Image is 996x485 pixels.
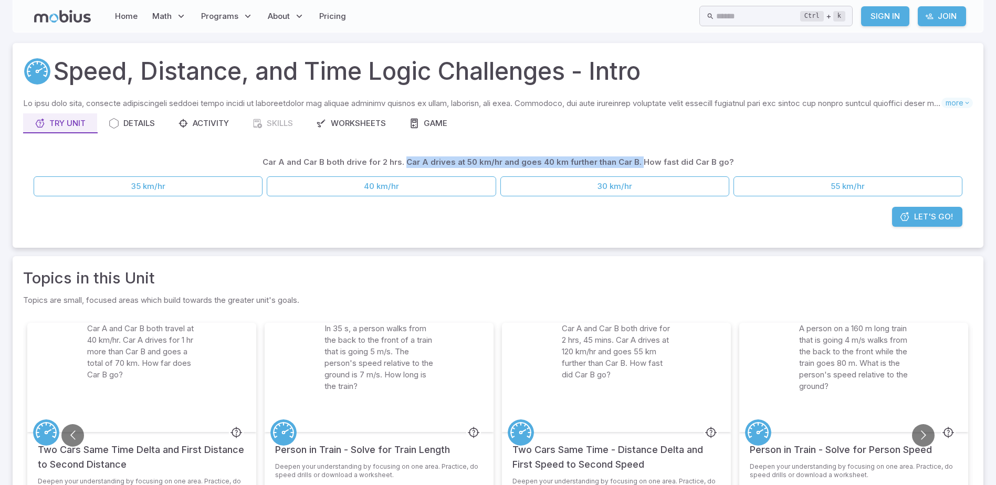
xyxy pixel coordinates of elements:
[201,10,238,22] span: Programs
[268,10,290,22] span: About
[914,211,953,223] span: Let's Go!
[61,424,84,447] button: Go to previous slide
[23,98,941,109] p: Lo ipsu dolo sita, consecte adipiscingeli seddoei tempo incidi ut laboreetdolor mag aliquae admin...
[918,6,966,26] a: Join
[33,419,59,446] a: Speed/Distance/Time
[833,11,845,22] kbd: k
[508,419,534,446] a: Speed/Distance/Time
[178,118,229,129] div: Activity
[800,10,845,23] div: +
[38,432,246,472] h5: Two Cars Same Time Delta and First Distance to Second Distance
[112,4,141,28] a: Home
[800,11,824,22] kbd: Ctrl
[275,462,483,479] p: Deepen your understanding by focusing on one area. Practice, do speed drills or download a worksh...
[275,432,450,457] h5: Person in Train - Solve for Train Length
[500,176,729,196] button: 30 km/hr
[799,323,908,392] p: A person on a 160 m long train that is going 4 m/s walks from the back to the front while the tra...
[109,118,155,129] div: Details
[912,424,935,447] button: Go to next slide
[23,57,51,86] a: Speed/Distance/Time
[745,419,771,446] a: Speed/Distance/Time
[152,10,172,22] span: Math
[316,4,349,28] a: Pricing
[267,176,496,196] button: 40 km/hr
[892,207,962,227] a: Let's Go!
[23,294,973,306] p: Topics are small, focused areas which build towards the greater unit's goals.
[861,6,909,26] a: Sign In
[263,156,734,168] p: Car A and Car B both drive for 2 hrs. Car A drives at 50 km/hr and goes 40 km further than Car B....
[34,176,263,196] button: 35 km/hr
[409,118,447,129] div: Game
[512,432,720,472] h5: Two Cars Same Time - Distance Delta and First Speed to Second Speed
[270,419,297,446] a: Speed/Distance/Time
[54,54,641,89] h1: Speed, Distance, and Time Logic Challenges - Intro
[733,176,962,196] button: 55 km/hr
[316,118,386,129] div: Worksheets
[562,323,671,381] p: Car A and Car B both drive for 2 hrs, 45 mins. Car A drives at 120 km/hr and goes 55 km further t...
[23,267,155,290] a: Topics in this Unit
[35,118,86,129] div: Try Unit
[324,323,434,392] p: In 35 s, a person walks from the back to the front of a train that is going 5 m/s. The person's s...
[750,432,932,457] h5: Person in Train - Solve for Person Speed
[87,323,196,381] p: Car A and Car B both travel at 40 km/hr. Car A drives for 1 hr more than Car B and goes a total o...
[750,462,958,479] p: Deepen your understanding by focusing on one area. Practice, do speed drills or download a worksh...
